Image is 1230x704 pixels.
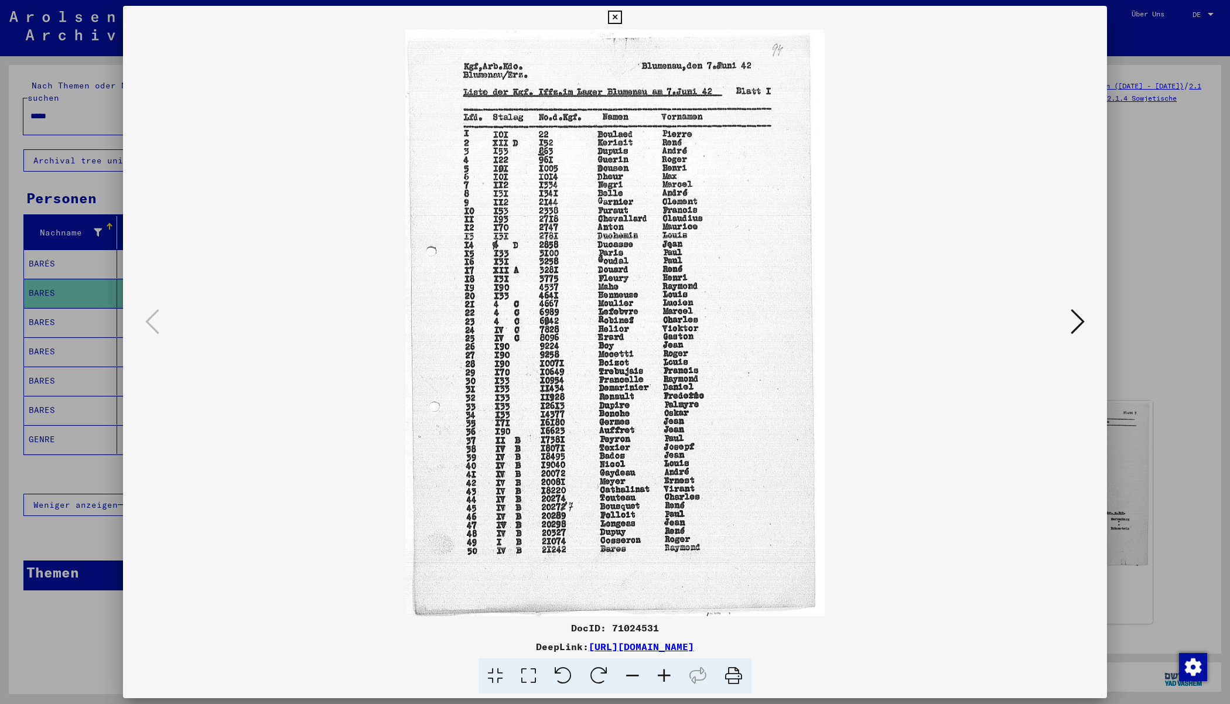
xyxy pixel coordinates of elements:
div: DeepLink: [123,640,1107,654]
div: DocID: 71024531 [123,621,1107,635]
div: Zustimmung ändern [1178,652,1207,681]
a: [URL][DOMAIN_NAME] [589,641,694,652]
img: Zustimmung ändern [1179,653,1207,681]
img: 001.jpg [163,29,1067,616]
